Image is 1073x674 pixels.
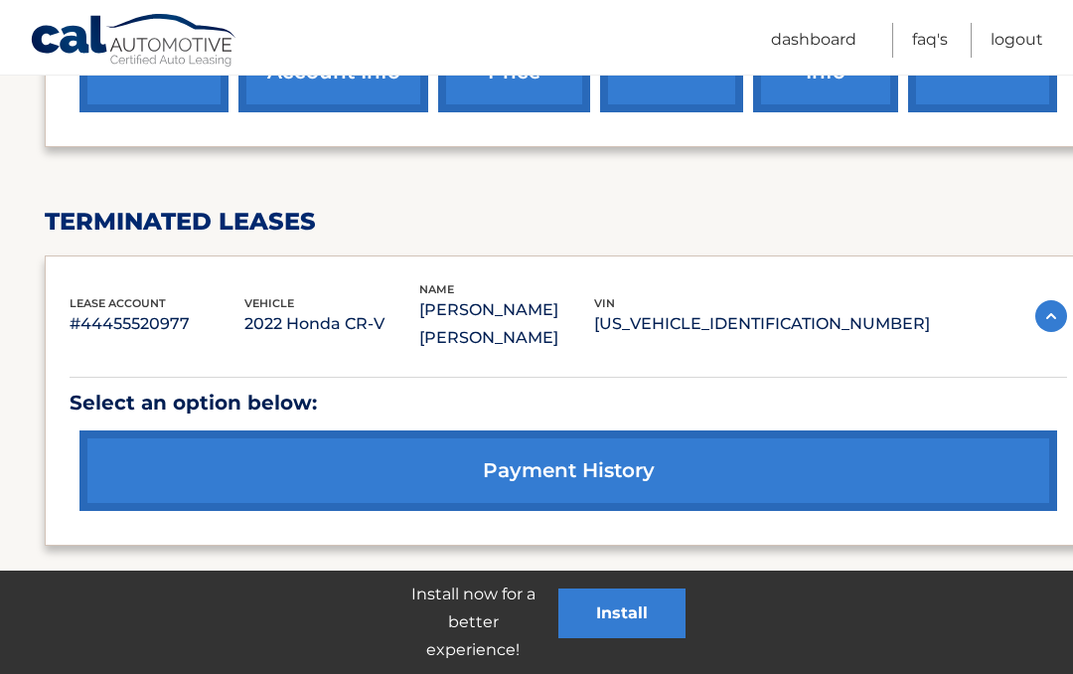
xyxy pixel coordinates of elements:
[912,23,948,58] a: FAQ's
[594,296,615,310] span: vin
[244,310,419,338] p: 2022 Honda CR-V
[244,296,294,310] span: vehicle
[70,386,1067,421] p: Select an option below:
[79,430,1057,511] a: payment history
[558,589,686,638] button: Install
[70,310,244,338] p: #44455520977
[419,282,454,296] span: name
[771,23,856,58] a: Dashboard
[594,310,930,338] p: [US_VEHICLE_IDENTIFICATION_NUMBER]
[419,296,594,352] p: [PERSON_NAME] [PERSON_NAME]
[1035,300,1067,332] img: accordion-active.svg
[70,296,166,310] span: lease account
[991,23,1043,58] a: Logout
[387,581,558,664] p: Install now for a better experience!
[30,13,238,71] a: Cal Automotive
